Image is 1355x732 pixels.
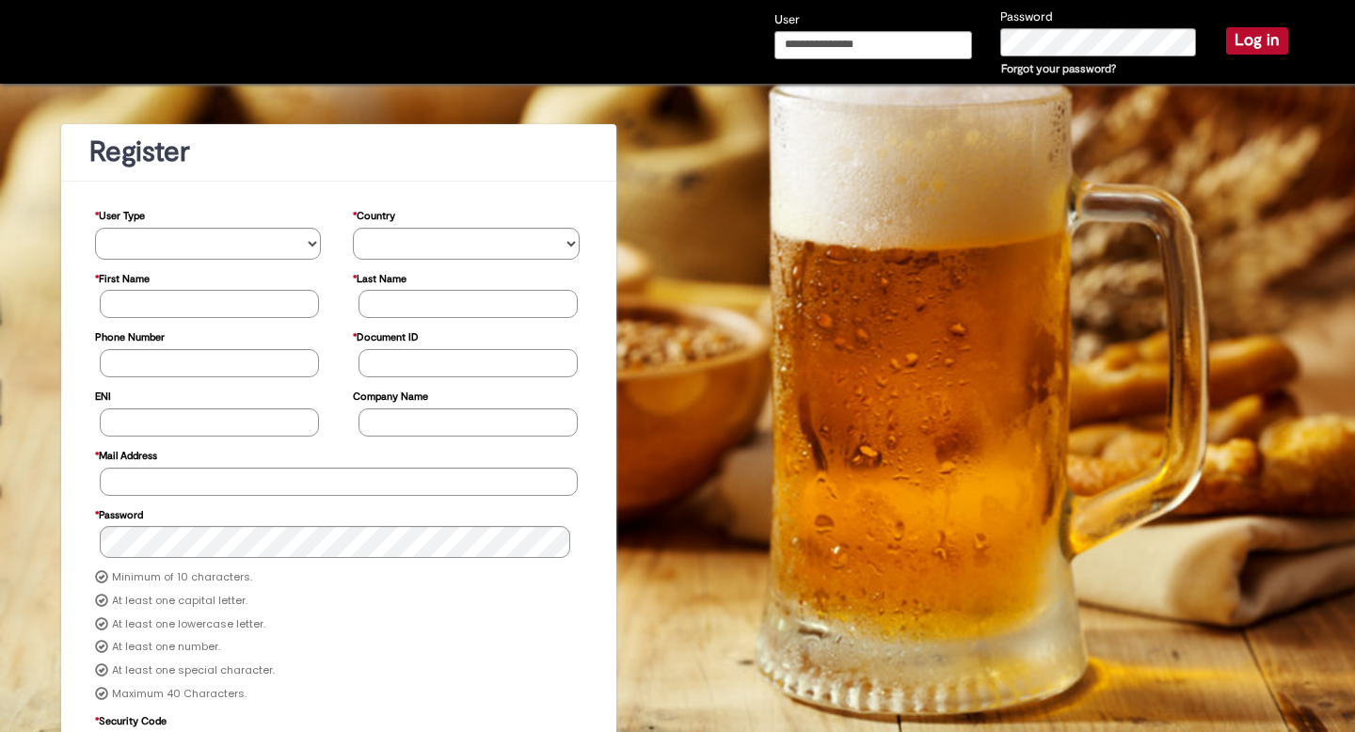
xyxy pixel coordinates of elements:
[353,322,419,349] label: Document ID
[95,500,143,527] label: Password
[95,440,157,468] label: Mail Address
[95,322,165,349] label: Phone Number
[1000,8,1053,26] label: Password
[112,617,265,632] label: At least one lowercase letter.
[1226,27,1288,54] button: Log in
[353,381,428,408] label: Company Name
[95,381,111,408] label: ENI
[112,594,247,609] label: At least one capital letter.
[95,200,145,228] label: User Type
[353,200,395,228] label: Country
[112,687,247,702] label: Maximum 40 Characters.
[89,136,588,167] h1: Register
[14,24,153,56] img: c6ce05dddb264490e4c35e7cf39619ce.iix
[95,263,150,291] label: First Name
[774,11,800,29] label: User
[112,640,220,655] label: At least one number.
[112,663,275,678] label: At least one special character.
[112,570,252,585] label: Minimum of 10 characters.
[353,263,406,291] label: Last Name
[1001,61,1116,76] a: Forgot your password?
